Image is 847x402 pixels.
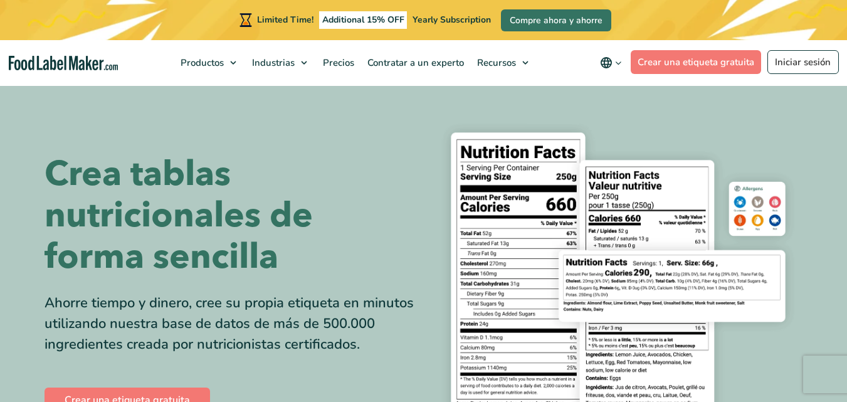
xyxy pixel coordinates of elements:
[631,50,762,74] a: Crear una etiqueta gratuita
[361,40,468,85] a: Contratar a un experto
[174,40,243,85] a: Productos
[248,56,296,69] span: Industrias
[319,56,355,69] span: Precios
[177,56,225,69] span: Productos
[45,154,414,278] h1: Crea tablas nutricionales de forma sencilla
[767,50,839,74] a: Iniciar sesión
[246,40,313,85] a: Industrias
[317,40,358,85] a: Precios
[45,293,414,355] div: Ahorre tiempo y dinero, cree su propia etiqueta en minutos utilizando nuestra base de datos de má...
[501,9,611,31] a: Compre ahora y ahorre
[473,56,517,69] span: Recursos
[364,56,465,69] span: Contratar a un experto
[257,14,313,26] span: Limited Time!
[413,14,491,26] span: Yearly Subscription
[471,40,535,85] a: Recursos
[319,11,408,29] span: Additional 15% OFF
